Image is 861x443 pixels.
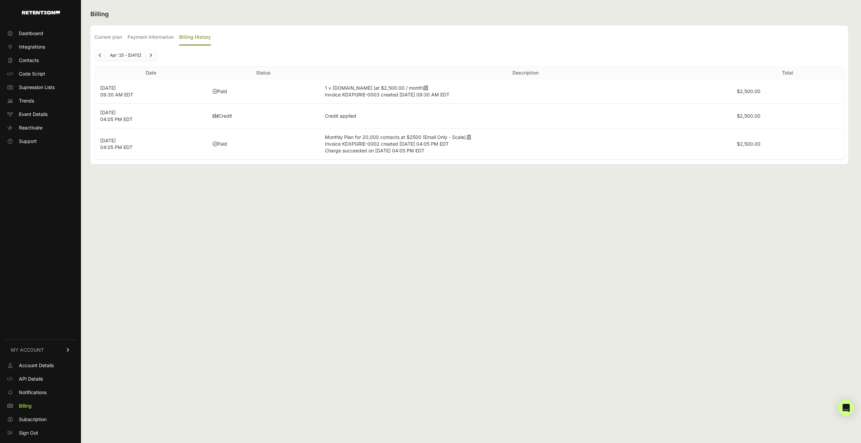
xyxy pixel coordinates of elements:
[106,53,145,58] li: Apr '25 - [DATE]
[4,360,77,371] a: Account Details
[4,82,77,93] a: Supression Lists
[737,113,760,119] label: $2,500.00
[325,148,424,153] span: Charge succeeded on [DATE] 04:05 PM EDT
[4,55,77,66] a: Contacts
[207,104,320,128] td: Credit
[4,401,77,411] a: Billing
[325,92,449,97] span: Invoice KDXPGRIE-0003 created [DATE] 09:30 AM EDT
[19,416,47,423] span: Subscription
[4,41,77,52] a: Integrations
[320,128,731,160] td: Monthly Plan for 20,000 contacts at $2500 (Email Only - Scale).
[179,30,211,46] label: Billing History
[100,85,202,98] p: [DATE] 09:30 AM EDT
[4,427,77,438] a: Sign Out
[19,376,43,382] span: API Details
[731,67,844,79] th: Total
[207,79,320,104] td: Paid
[19,124,43,131] span: Reactivate
[320,104,731,128] td: Credit applied
[4,414,77,425] a: Subscription
[4,68,77,79] a: Code Script
[207,128,320,160] td: Paid
[838,400,854,416] div: Open Intercom Messenger
[207,67,320,79] th: Status
[4,136,77,147] a: Support
[19,84,55,91] span: Supression Lists
[145,50,156,61] a: Next
[19,97,34,104] span: Trends
[4,374,77,384] a: API Details
[90,9,848,19] h2: Billing
[19,43,45,50] span: Integrations
[95,50,106,61] a: Previous
[19,430,38,436] span: Sign Out
[100,109,202,123] p: [DATE] 04:05 PM EDT
[19,57,39,64] span: Contacts
[19,70,45,77] span: Code Script
[737,88,760,94] label: $2,500.00
[320,79,731,104] td: 1 × [DOMAIN_NAME] (at $2,500.00 / month)
[4,95,77,106] a: Trends
[4,122,77,133] a: Reactivate
[19,389,47,396] span: Notifications
[737,141,760,147] label: $2,500.00
[19,30,43,37] span: Dashboard
[100,137,202,151] p: [DATE] 04:05 PM EDT
[22,11,60,14] img: Retention.com
[4,109,77,120] a: Event Details
[128,30,174,46] label: Payment Information
[19,111,48,118] span: Event Details
[19,403,32,409] span: Billing
[4,28,77,39] a: Dashboard
[4,339,77,360] a: MY ACCOUNT
[19,362,54,369] span: Account Details
[320,67,731,79] th: Description
[94,30,122,46] label: Current plan
[4,387,77,398] a: Notifications
[19,138,37,145] span: Support
[95,67,207,79] th: Date
[11,347,44,353] span: MY ACCOUNT
[325,141,449,147] span: Invoice KDXPGRIE-0002 created [DATE] 04:05 PM EDT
